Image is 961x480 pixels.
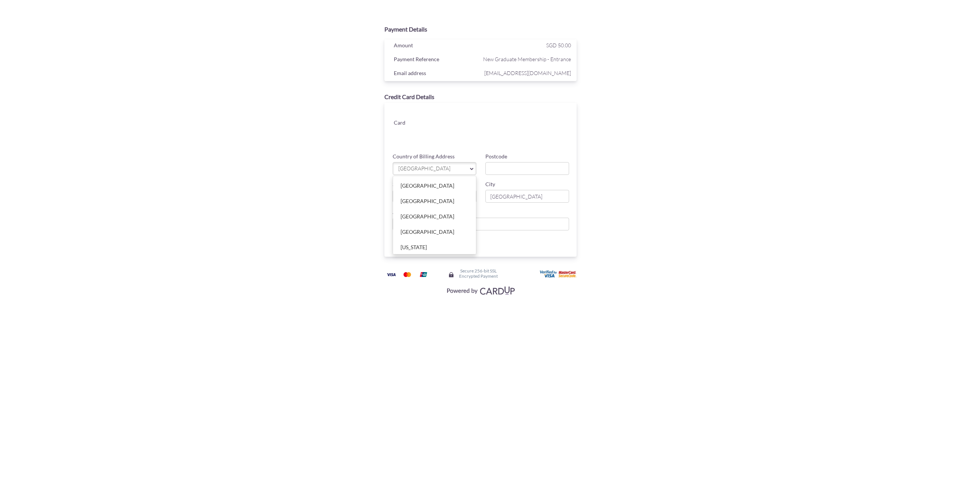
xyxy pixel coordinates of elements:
[388,68,482,80] div: Email address
[393,224,476,239] a: [GEOGRAPHIC_DATA]
[546,42,571,48] span: SGD 50.00
[416,270,431,279] img: Union Pay
[388,118,435,129] div: Card
[384,270,399,279] img: Visa
[384,25,577,34] div: Payment Details
[393,153,455,160] label: Country of Billing Address
[459,268,498,278] h6: Secure 256-bit SSL Encrypted Payment
[384,93,577,101] div: Credit Card Details
[393,209,476,224] a: [GEOGRAPHIC_DATA]
[388,41,482,52] div: Amount
[393,162,476,175] a: [GEOGRAPHIC_DATA]
[400,270,415,279] img: Mastercard
[393,240,476,255] a: [US_STATE]
[441,110,570,124] iframe: Secure card number input frame
[448,272,454,278] img: Secure lock
[482,54,571,64] span: New Graduate Membership - Entrance
[441,127,505,140] iframe: Secure card expiration date input frame
[443,283,518,297] img: Visa, Mastercard
[398,165,464,173] span: [GEOGRAPHIC_DATA]
[393,178,476,193] a: [GEOGRAPHIC_DATA]
[482,68,571,78] span: [EMAIL_ADDRESS][DOMAIN_NAME]
[393,194,476,209] a: [GEOGRAPHIC_DATA]
[506,127,569,140] iframe: Secure card security code input frame
[540,270,577,278] img: User card
[485,153,507,160] label: Postcode
[485,181,495,188] label: City
[388,54,482,66] div: Payment Reference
